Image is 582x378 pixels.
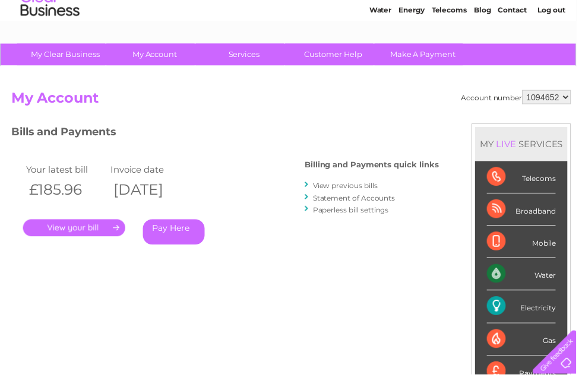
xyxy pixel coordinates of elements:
[492,326,561,359] div: Gas
[198,44,296,66] a: Services
[466,91,577,105] div: Account number
[23,221,126,239] a: .
[492,228,561,261] div: Mobile
[316,183,381,192] a: View previous bills
[109,163,194,179] td: Invoice date
[480,128,573,162] div: MY SERVICES
[23,179,109,204] th: £185.96
[492,163,561,195] div: Telecoms
[288,44,386,66] a: Customer Help
[492,293,561,326] div: Electricity
[499,139,524,151] div: LIVE
[20,31,81,67] img: logo.png
[316,195,399,204] a: Statement of Accounts
[378,44,476,66] a: Make A Payment
[492,195,561,228] div: Broadband
[316,207,393,216] a: Paperless bill settings
[503,50,532,59] a: Contact
[109,179,194,204] th: [DATE]
[403,50,429,59] a: Energy
[479,50,496,59] a: Blog
[17,44,115,66] a: My Clear Business
[107,44,205,66] a: My Account
[23,163,109,179] td: Your latest bill
[492,261,561,293] div: Water
[11,125,443,145] h3: Bills and Payments
[358,6,440,21] a: 0333 014 3131
[436,50,472,59] a: Telecoms
[543,50,571,59] a: Log out
[144,221,207,247] a: Pay Here
[11,7,572,58] div: Clear Business is a trading name of Verastar Limited (registered in [GEOGRAPHIC_DATA] No. 3667643...
[373,50,396,59] a: Water
[308,162,443,171] h4: Billing and Payments quick links
[11,91,577,113] h2: My Account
